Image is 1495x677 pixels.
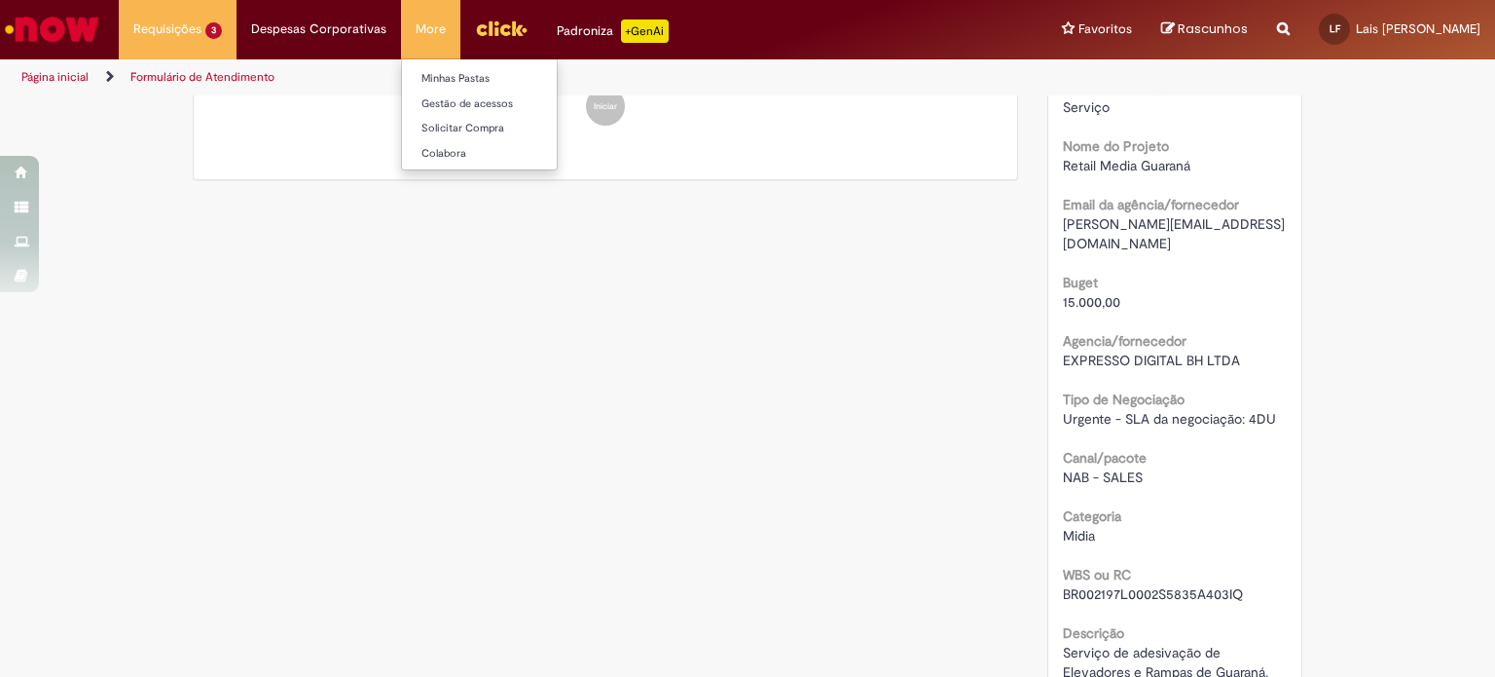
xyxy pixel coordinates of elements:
span: Serviço [1063,98,1110,116]
a: Página inicial [21,69,89,85]
span: LF [1330,22,1340,35]
span: [PERSON_NAME][EMAIL_ADDRESS][DOMAIN_NAME] [1063,215,1285,252]
a: Rascunhos [1161,20,1248,39]
span: More [416,19,446,39]
img: click_logo_yellow_360x200.png [475,14,528,43]
b: Canal/pacote [1063,449,1147,467]
a: Gestão de acessos [402,94,616,115]
span: 3 [205,22,222,39]
a: Colabora [402,143,616,165]
div: Padroniza [557,19,669,43]
b: Nome do Projeto [1063,137,1169,155]
b: Tipo de Negociação [1063,391,1185,408]
ul: Trilhas de página [15,59,982,95]
span: Rascunhos [1178,19,1248,38]
span: NAB - SALES [1063,469,1143,486]
span: EXPRESSO DIGITAL BH LTDA [1063,352,1240,369]
b: Descrição [1063,624,1124,642]
span: Midia [1063,527,1095,545]
span: Favoritos [1078,19,1132,39]
span: Urgente - SLA da negociação: 4DU [1063,410,1276,428]
b: Email da agência/fornecedor [1063,196,1239,213]
b: Agencia/fornecedor [1063,332,1186,350]
b: Buget [1063,274,1098,291]
a: Formulário de Atendimento [130,69,274,85]
span: Requisições [133,19,201,39]
b: Tipo da Solicitação [1063,79,1178,96]
span: BR002197L0002S5835A403IQ [1063,585,1243,603]
b: Categoria [1063,508,1121,525]
span: Lais [PERSON_NAME] [1356,20,1480,37]
p: +GenAi [621,19,669,43]
span: 15.000,00 [1063,293,1120,311]
a: Minhas Pastas [402,68,616,90]
span: Retail Media Guaraná [1063,157,1190,174]
a: Solicitar Compra [402,118,616,139]
ul: More [401,58,558,170]
b: WBS ou RC [1063,566,1131,583]
img: ServiceNow [2,10,102,49]
span: Despesas Corporativas [251,19,386,39]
